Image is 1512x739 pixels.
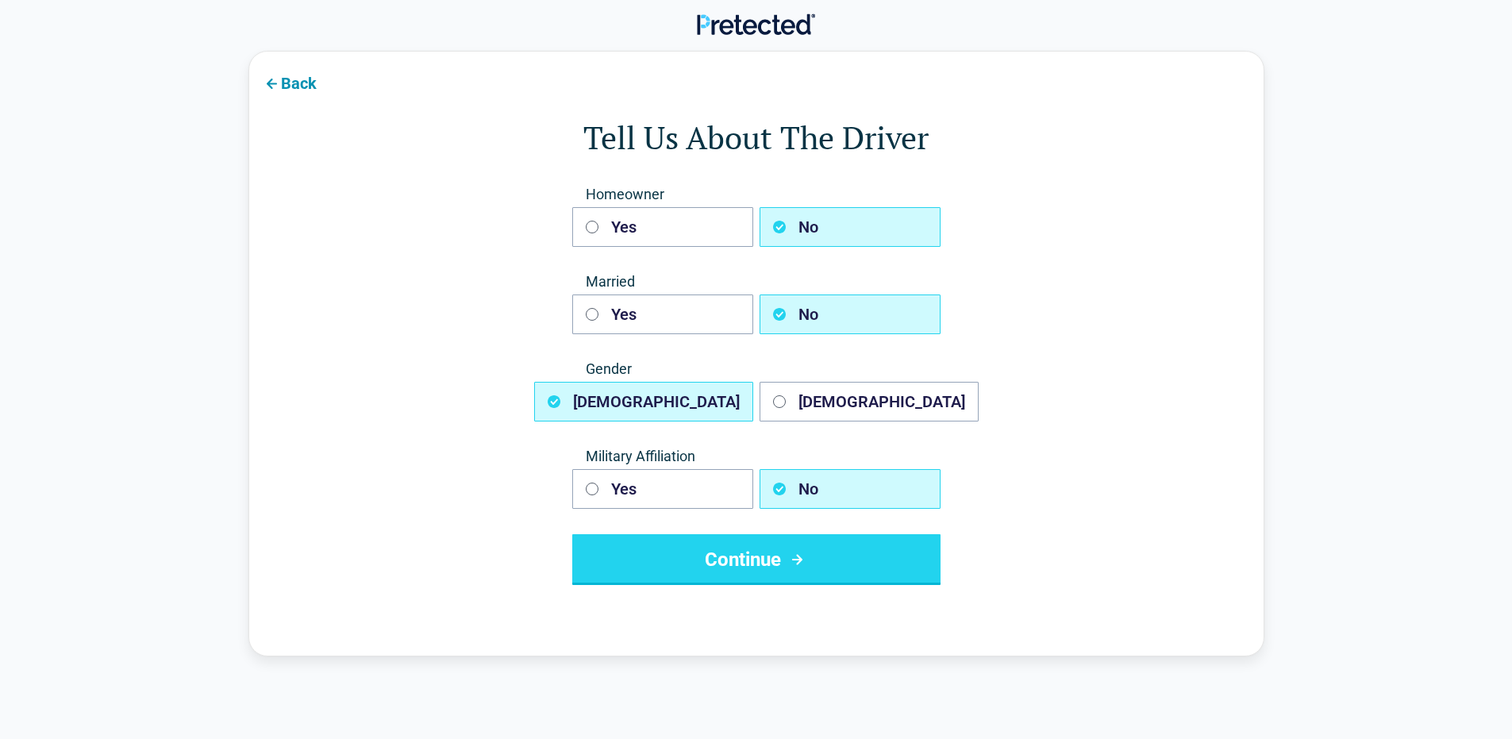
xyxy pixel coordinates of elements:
span: Homeowner [572,185,941,204]
button: No [760,294,941,334]
button: Yes [572,207,753,247]
span: Married [572,272,941,291]
button: No [760,469,941,509]
button: Yes [572,294,753,334]
h1: Tell Us About The Driver [313,115,1200,160]
button: [DEMOGRAPHIC_DATA] [760,382,979,421]
button: Back [249,64,329,100]
button: Continue [572,534,941,585]
button: [DEMOGRAPHIC_DATA] [534,382,753,421]
span: Military Affiliation [572,447,941,466]
button: Yes [572,469,753,509]
button: No [760,207,941,247]
span: Gender [572,360,941,379]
